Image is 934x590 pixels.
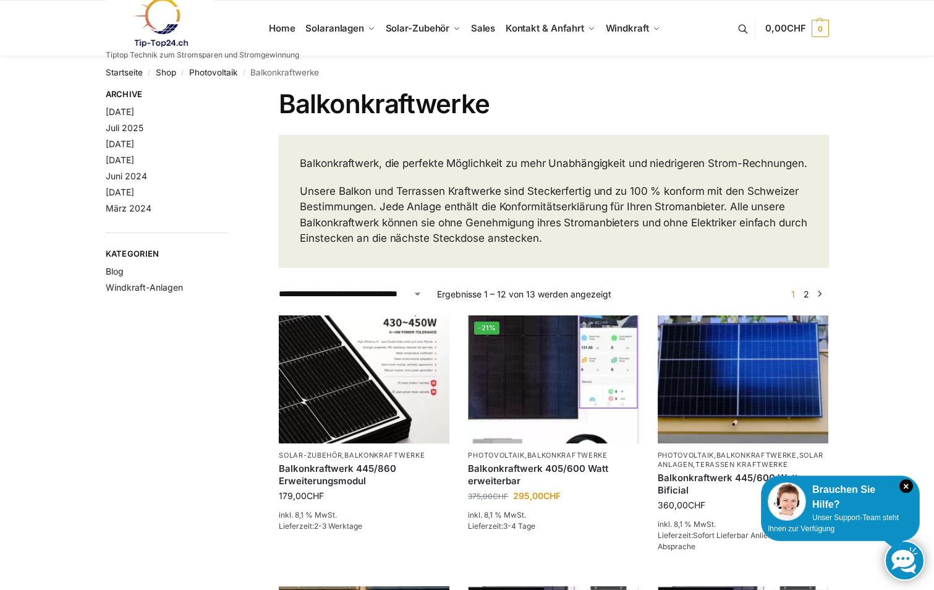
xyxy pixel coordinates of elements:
[503,521,535,531] span: 3-4 Tage
[279,490,324,501] bdi: 179,00
[468,492,508,501] bdi: 375,00
[380,1,465,56] a: Solar-Zubehör
[307,490,324,501] span: CHF
[468,463,639,487] a: Balkonkraftwerk 405/600 Watt erweiterbar
[600,1,665,56] a: Windkraft
[106,187,134,197] a: [DATE]
[468,521,535,531] span: Lieferzeit:
[279,451,449,460] p: ,
[228,89,236,103] button: Close filters
[279,451,342,460] a: Solar-Zubehör
[344,451,425,460] a: Balkonkraftwerke
[305,22,364,34] span: Solaranlagen
[437,288,611,301] p: Ergebnisse 1 – 12 von 13 werden angezeigt
[506,22,584,34] span: Kontakt & Anfahrt
[300,184,807,247] p: Unsere Balkon und Terrassen Kraftwerke sind Steckerfertig und zu 100 % konform mit den Schweizer ...
[106,282,183,293] a: Windkraft-Anlagen
[279,510,449,521] p: inkl. 8,1 % MwSt.
[784,288,828,301] nav: Produkt-Seitennummerierung
[300,1,380,56] a: Solaranlagen
[106,203,151,213] a: März 2024
[899,479,913,493] i: Schließen
[106,139,134,149] a: [DATE]
[106,88,229,101] span: Archive
[468,451,524,460] a: Photovoltaik
[471,22,496,34] span: Sales
[606,22,649,34] span: Windkraft
[812,20,829,37] span: 0
[106,266,124,276] a: Blog
[106,155,134,165] a: [DATE]
[788,289,798,299] span: Seite 1
[658,500,705,510] bdi: 360,00
[106,51,299,59] p: Tiptop Technik zum Stromsparen und Stromgewinnung
[279,463,449,487] a: Balkonkraftwerk 445/860 Erweiterungsmodul
[768,482,806,521] img: Customer service
[279,288,422,301] select: Shop-Reihenfolge
[768,513,899,533] span: Unser Support-Team steht Ihnen zur Verfügung
[658,519,828,530] p: inkl. 8,1 % MwSt.
[513,490,561,501] bdi: 295,00
[658,315,828,443] img: Solaranlage für den kleinen Balkon
[658,531,810,551] span: Sofort Lieferbar Anlieferung nach Absprache
[468,315,639,443] img: Steckerfertig Plug & Play mit 410 Watt
[716,451,797,460] a: Balkonkraftwerke
[800,289,812,299] a: Seite 2
[386,22,450,34] span: Solar-Zubehör
[815,288,824,301] a: →
[106,67,143,77] a: Startseite
[765,22,805,34] span: 0,00
[106,122,143,133] a: Juli 2025
[695,460,788,469] a: Terassen Kraftwerke
[468,451,639,460] p: ,
[658,472,828,496] a: Balkonkraftwerk 445/600 Watt Bificial
[279,315,449,443] img: Balkonkraftwerk 445/860 Erweiterungsmodul
[658,531,810,551] span: Lieferzeit:
[314,521,362,531] span: 2-3 Werktage
[543,490,561,501] span: CHF
[468,510,639,521] p: inkl. 8,1 % MwSt.
[787,22,806,34] span: CHF
[106,106,134,117] a: [DATE]
[465,1,500,56] a: Sales
[468,315,639,443] a: -21%Steckerfertig Plug & Play mit 410 Watt
[658,451,824,469] a: Solaranlagen
[176,68,189,78] span: /
[106,248,229,260] span: Kategorien
[658,451,714,460] a: Photovoltaik
[768,482,913,512] div: Brauchen Sie Hilfe?
[527,451,608,460] a: Balkonkraftwerke
[156,67,176,77] a: Shop
[500,1,600,56] a: Kontakt & Anfahrt
[765,10,828,47] a: 0,00CHF 0
[279,521,362,531] span: Lieferzeit:
[688,500,705,510] span: CHF
[658,451,828,470] p: , , ,
[279,88,828,119] h1: Balkonkraftwerke
[300,156,807,172] p: Balkonkraftwerk, die perfekte Möglichkeit zu mehr Unabhängigkeit und niedrigeren Strom-Rechnungen.
[106,171,147,181] a: Juni 2024
[237,68,250,78] span: /
[143,68,156,78] span: /
[189,67,237,77] a: Photovoltaik
[106,56,829,88] nav: Breadcrumb
[493,492,508,501] span: CHF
